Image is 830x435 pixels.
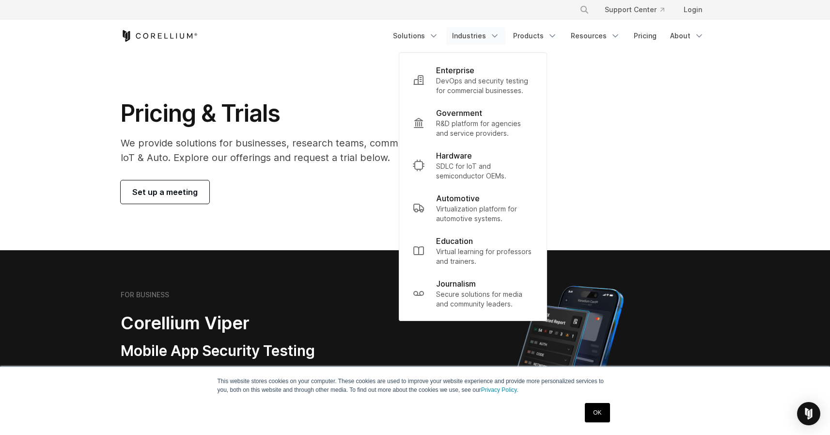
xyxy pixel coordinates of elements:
a: Journalism Secure solutions for media and community leaders. [405,272,541,315]
p: SDLC for IoT and semiconductor OEMs. [436,161,533,181]
a: Login [676,1,710,18]
a: Support Center [597,1,672,18]
p: DevOps and security testing for commercial businesses. [436,76,533,96]
a: Enterprise DevOps and security testing for commercial businesses. [405,59,541,101]
h3: Mobile App Security Testing [121,342,369,360]
p: We provide solutions for businesses, research teams, community individuals, and IoT & Auto. Explo... [121,136,507,165]
div: Navigation Menu [387,27,710,45]
a: Government R&D platform for agencies and service providers. [405,101,541,144]
div: Navigation Menu [568,1,710,18]
h6: FOR BUSINESS [121,290,169,299]
a: OK [585,403,610,422]
span: Set up a meeting [132,186,198,198]
a: Products [507,27,563,45]
a: Privacy Policy. [481,387,518,393]
h2: Corellium Viper [121,312,369,334]
a: Pricing [628,27,662,45]
a: Set up a meeting [121,180,209,204]
button: Search [576,1,593,18]
p: Government [436,107,482,119]
a: About [664,27,710,45]
p: Enterprise [436,64,474,76]
a: Corellium Home [121,30,198,42]
a: Solutions [387,27,444,45]
p: Journalism [436,278,476,290]
a: Resources [565,27,626,45]
div: Open Intercom Messenger [797,402,820,425]
a: Automotive Virtualization platform for automotive systems. [405,187,541,229]
p: Virtualization platform for automotive systems. [436,204,533,224]
p: Automotive [436,193,480,204]
p: Hardware [436,150,472,161]
a: Hardware SDLC for IoT and semiconductor OEMs. [405,144,541,187]
p: R&D platform for agencies and service providers. [436,119,533,138]
p: Secure solutions for media and community leaders. [436,290,533,309]
h1: Pricing & Trials [121,99,507,128]
a: Education Virtual learning for professors and trainers. [405,229,541,272]
a: Industries [446,27,505,45]
p: This website stores cookies on your computer. These cookies are used to improve your website expe... [218,377,613,394]
p: Education [436,235,473,247]
p: Virtual learning for professors and trainers. [436,247,533,266]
